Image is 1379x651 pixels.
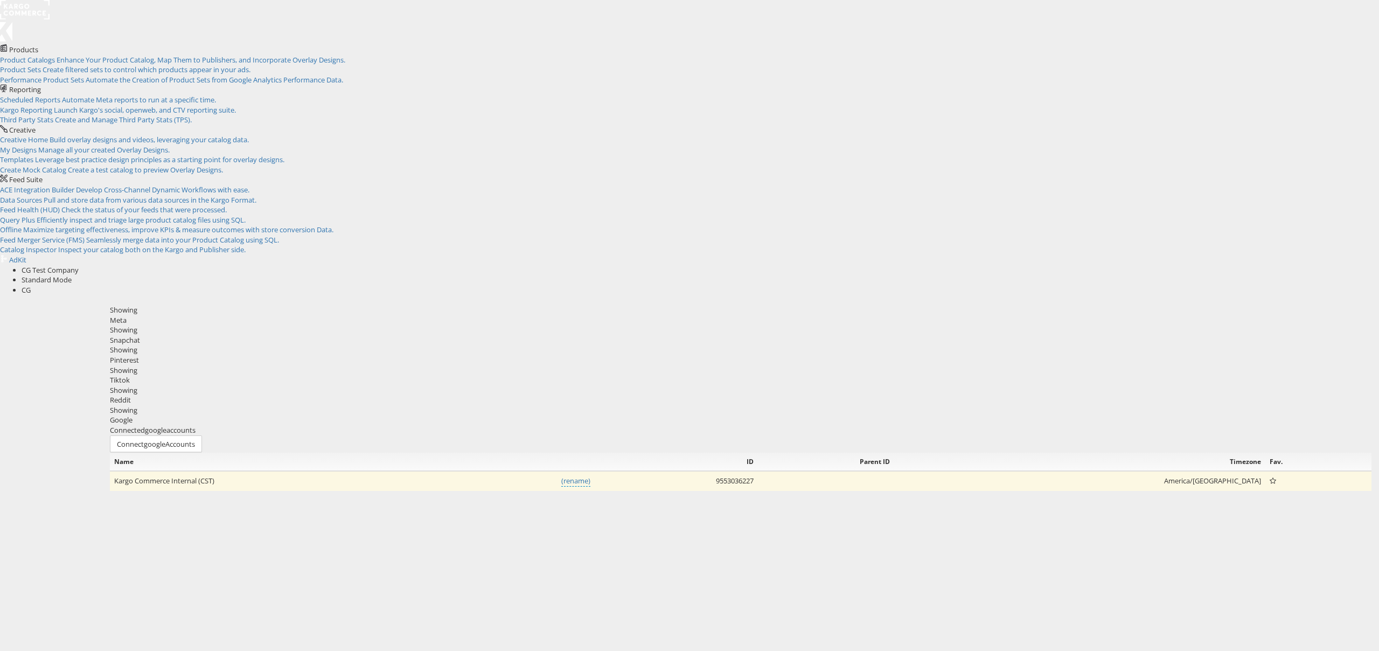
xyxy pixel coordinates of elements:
[110,365,1371,376] div: Showing
[9,85,41,94] span: Reporting
[894,471,1265,491] td: America/[GEOGRAPHIC_DATA]
[110,435,202,453] button: ConnectgoogleAccounts
[110,315,1371,325] div: Meta
[43,65,250,74] span: Create filtered sets to control which products appear in your ads.
[894,453,1265,471] th: Timezone
[54,105,236,115] span: Launch Kargo's social, openweb, and CTV reporting suite.
[86,235,279,245] span: Seamlessly merge data into your Product Catalog using SQL.
[110,305,1371,315] div: Showing
[68,165,223,175] span: Create a test catalog to preview Overlay Designs.
[1265,453,1341,471] th: Fav.
[37,215,246,225] span: Efficiently inspect and triage large product catalog files using SQL.
[110,405,1371,415] div: Showing
[22,275,72,285] span: Standard Mode
[55,115,192,124] span: Create and Manage Third Party Stats (TPS).
[144,439,165,449] span: google
[57,55,345,65] span: Enhance Your Product Catalog, Map Them to Publishers, and Incorporate Overlay Designs.
[110,345,1371,355] div: Showing
[44,195,256,205] span: Pull and store data from various data sources in the Kargo Format.
[110,325,1371,335] div: Showing
[35,155,284,164] span: Leverage best practice design principles as a starting point for overlay designs.
[86,75,343,85] span: Automate the Creation of Product Sets from Google Analytics Performance Data.
[61,205,227,214] span: Check the status of your feeds that were processed.
[110,425,1371,435] div: Connected accounts
[110,471,595,491] td: Kargo Commerce Internal (CST)
[110,335,1371,345] div: Snapchat
[110,395,1371,405] div: Reddit
[110,355,1371,365] div: Pinterest
[22,265,79,275] span: CG Test Company
[50,135,249,144] span: Build overlay designs and videos, leveraging your catalog data.
[595,471,757,491] td: 9553036227
[58,245,246,254] span: Inspect your catalog both on the Kargo and Publisher side.
[561,476,590,487] a: (rename)
[9,255,26,265] span: AdKit
[110,415,1371,425] div: Google
[145,425,166,435] span: google
[9,125,36,135] span: Creative
[76,185,249,195] span: Develop Cross-Channel Dynamic Workflows with ease.
[110,375,1371,385] div: Tiktok
[758,453,894,471] th: Parent ID
[110,453,595,471] th: Name
[38,145,170,155] span: Manage all your created Overlay Designs.
[110,385,1371,396] div: Showing
[9,175,43,184] span: Feed Suite
[595,453,757,471] th: ID
[9,45,38,54] span: Products
[23,225,333,234] span: Maximize targeting effectiveness, improve KPIs & measure outcomes with store conversion Data.
[62,95,216,105] span: Automate Meta reports to run at a specific time.
[22,285,31,295] span: CG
